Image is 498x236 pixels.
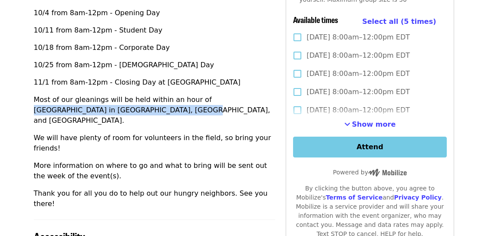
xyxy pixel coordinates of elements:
p: 10/4 from 8am-12pm - Opening Day [34,8,276,18]
p: Thank you for all you do to help out our hungry neighbors. See you there! [34,188,276,209]
span: [DATE] 8:00am–12:00pm EDT [307,32,410,43]
p: We will have plenty of room for volunteers in the field, so bring your friends! [34,133,276,154]
span: Available times [293,14,338,25]
img: Powered by Mobilize [368,169,407,177]
span: Select all (5 times) [362,17,436,26]
span: [DATE] 8:00am–12:00pm EDT [307,105,410,115]
span: [DATE] 8:00am–12:00pm EDT [307,69,410,79]
p: 10/18 from 8am-12pm - Corporate Day [34,43,276,53]
a: Privacy Policy [394,194,442,201]
a: Terms of Service [326,194,383,201]
span: [DATE] 8:00am–12:00pm EDT [307,50,410,61]
span: Show more [352,120,396,128]
span: [DATE] 8:00am–12:00pm EDT [307,87,410,97]
p: 10/11 from 8am-12pm - Student Day [34,25,276,36]
p: More information on where to go and what to bring will be sent out the week of the event(s). [34,161,276,181]
button: Select all (5 times) [362,15,436,28]
p: Most of our gleanings will be held within an hour of [GEOGRAPHIC_DATA] in [GEOGRAPHIC_DATA], [GEO... [34,95,276,126]
button: See more timeslots [344,119,396,130]
button: Attend [293,137,446,157]
p: 11/1 from 8am-12pm - Closing Day at [GEOGRAPHIC_DATA] [34,77,276,88]
p: 10/25 from 8am-12pm - [DEMOGRAPHIC_DATA] Day [34,60,276,70]
span: Powered by [333,169,407,176]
